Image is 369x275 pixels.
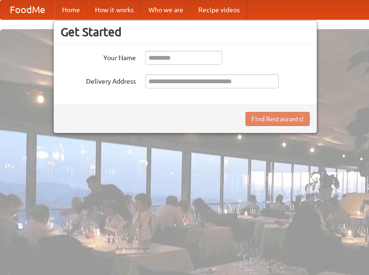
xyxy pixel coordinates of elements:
[61,51,136,63] label: Your Name
[141,0,191,19] a: Who we are
[0,0,55,19] a: FoodMe
[191,0,247,19] a: Recipe videos
[87,0,141,19] a: How it works
[61,74,136,86] label: Delivery Address
[245,112,310,126] button: Find Restaurants!
[61,25,310,39] h3: Get Started
[55,0,87,19] a: Home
